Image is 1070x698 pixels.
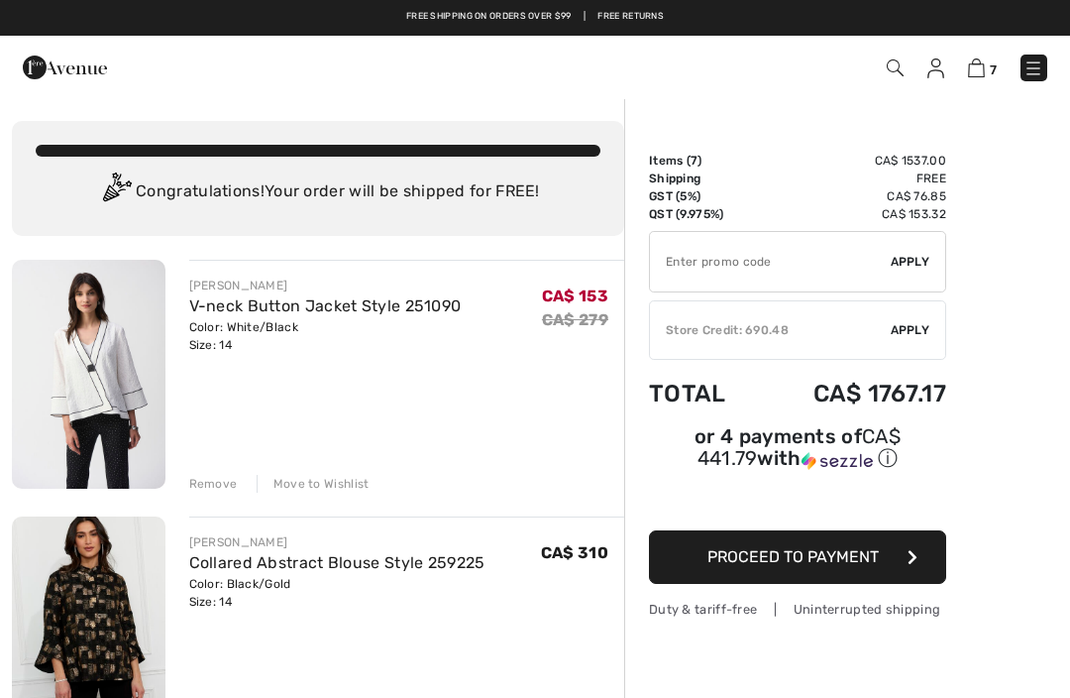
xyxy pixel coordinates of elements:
td: CA$ 153.32 [758,205,946,223]
div: Color: Black/Gold Size: 14 [189,575,485,611]
span: 7 [990,62,997,77]
button: Proceed to Payment [649,530,946,584]
img: Congratulation2.svg [96,173,136,212]
span: CA$ 310 [541,543,608,562]
div: Duty & tariff-free | Uninterrupted shipping [649,600,946,619]
a: V-neck Button Jacket Style 251090 [189,296,462,315]
div: Color: White/Black Size: 14 [189,318,462,354]
span: CA$ 441.79 [697,424,901,470]
img: Sezzle [802,452,873,470]
div: Remove [189,475,238,493]
img: Search [887,59,904,76]
input: Promo code [650,232,891,291]
img: 1ère Avenue [23,48,107,87]
div: or 4 payments ofCA$ 441.79withSezzle Click to learn more about Sezzle [649,427,946,479]
a: 7 [968,56,997,79]
td: CA$ 76.85 [758,187,946,205]
s: CA$ 279 [542,310,608,329]
img: My Info [927,58,944,78]
td: CA$ 1767.17 [758,360,946,427]
td: QST (9.975%) [649,205,758,223]
span: Proceed to Payment [707,547,879,566]
td: CA$ 1537.00 [758,152,946,170]
a: Collared Abstract Blouse Style 259225 [189,553,485,572]
a: Free shipping on orders over $99 [406,10,572,24]
td: GST (5%) [649,187,758,205]
img: V-neck Button Jacket Style 251090 [12,260,165,489]
iframe: PayPal-paypal [649,479,946,523]
div: Store Credit: 690.48 [650,321,891,339]
a: 1ère Avenue [23,57,107,75]
td: Items ( ) [649,152,758,170]
span: CA$ 153 [542,287,608,305]
a: Free Returns [597,10,664,24]
div: Move to Wishlist [257,475,370,493]
img: Shopping Bag [968,58,985,77]
img: Menu [1023,58,1043,78]
td: Total [649,360,758,427]
span: 7 [691,154,697,168]
td: Free [758,170,946,187]
div: Congratulations! Your order will be shipped for FREE! [36,173,600,212]
span: Apply [891,253,930,271]
span: Apply [891,321,930,339]
div: [PERSON_NAME] [189,277,462,294]
div: [PERSON_NAME] [189,533,485,551]
div: or 4 payments of with [649,427,946,472]
span: | [584,10,586,24]
td: Shipping [649,170,758,187]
